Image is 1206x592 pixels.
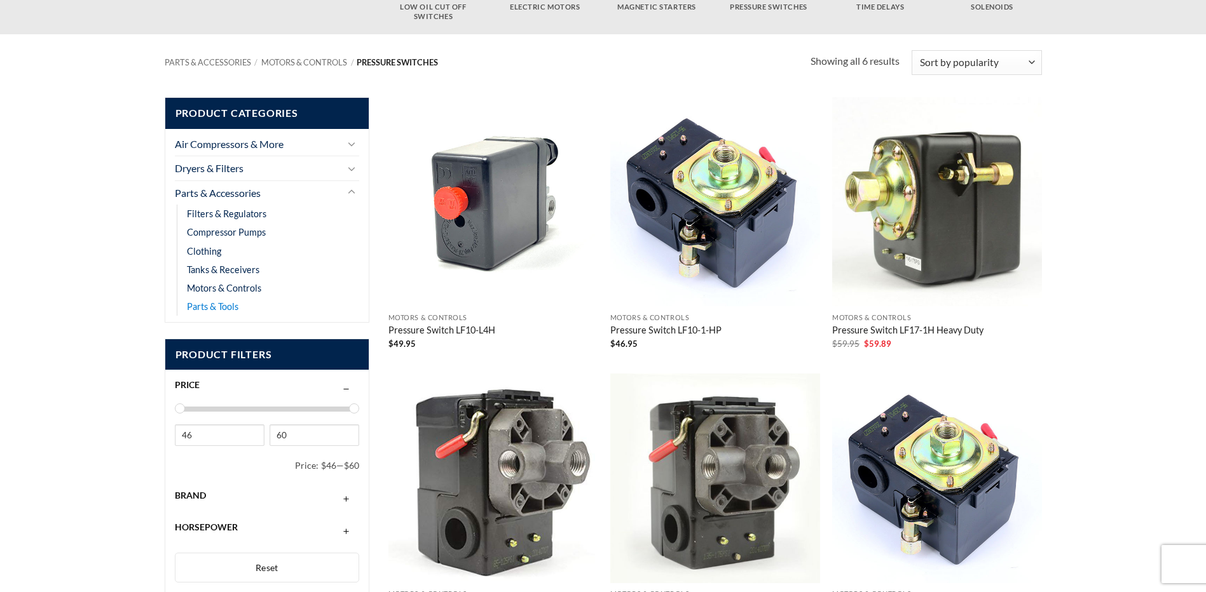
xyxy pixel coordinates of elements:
button: Reset [175,553,360,583]
span: — [336,460,344,471]
a: Pressure Switch LF10-L4H [388,325,495,339]
h5: Magnetic Starters [607,3,706,12]
a: Tanks & Receivers [187,260,259,279]
span: Price [175,379,200,390]
span: Brand [175,490,206,501]
img: Pressure Switch LF10-4-HP [388,373,598,583]
img: Pressure Switch LF17-1H Heavy Duty [832,97,1042,307]
a: Parts & Tools [187,297,238,316]
bdi: 49.95 [388,339,416,349]
span: Horsepower [175,521,238,532]
img: Pressure Switch LF10-L4H [388,97,598,307]
span: $ [388,339,394,349]
h5: Solenoids [942,3,1041,12]
span: Reset [256,562,278,573]
nav: Breadcrumb [165,58,811,67]
h5: Pressure Switches [719,3,818,12]
span: $46 [321,460,336,471]
img: Pressure Switch LF10-4-LP [610,373,820,583]
a: Dryers & Filters [175,156,341,180]
a: Motors & Controls [187,279,261,297]
input: Min price [175,424,264,446]
bdi: 59.89 [864,339,891,349]
img: Pressure Switch LF10-1-LP [832,373,1042,583]
button: Toggle [344,136,359,151]
p: Motors & Controls [832,314,1042,322]
p: Motors & Controls [610,314,820,322]
h5: Low Oil Cut Off Switches [383,3,483,21]
a: Pressure Switch LF17-1H Heavy Duty [832,325,983,339]
bdi: 46.95 [610,339,638,349]
button: Toggle [344,161,359,176]
a: Compressor Pumps [187,223,266,241]
a: Filters & Regulators [187,205,266,223]
input: Max price [270,424,359,446]
p: Motors & Controls [388,314,598,322]
a: Parts & Accessories [165,57,251,67]
span: $ [864,339,869,349]
a: Parts & Accessories [175,181,341,205]
span: Product Filters [165,339,369,370]
select: Shop order [912,50,1041,75]
h5: Time Delays [831,3,930,12]
button: Toggle [344,185,359,200]
span: $60 [344,460,359,471]
img: Pressure Switch LF10-1-HP [610,97,820,307]
span: / [254,57,257,67]
span: Product Categories [165,98,369,129]
p: Showing all 6 results [811,53,900,69]
a: Pressure Switch LF10-1-HP [610,325,722,339]
span: / [351,57,354,67]
a: Motors & Controls [261,57,347,67]
a: Clothing [187,242,221,260]
a: Air Compressors & More [175,132,341,156]
span: Price: [295,455,321,476]
h5: Electric Motors [495,3,594,12]
span: $ [832,339,837,349]
bdi: 59.95 [832,339,860,349]
span: $ [610,339,615,349]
